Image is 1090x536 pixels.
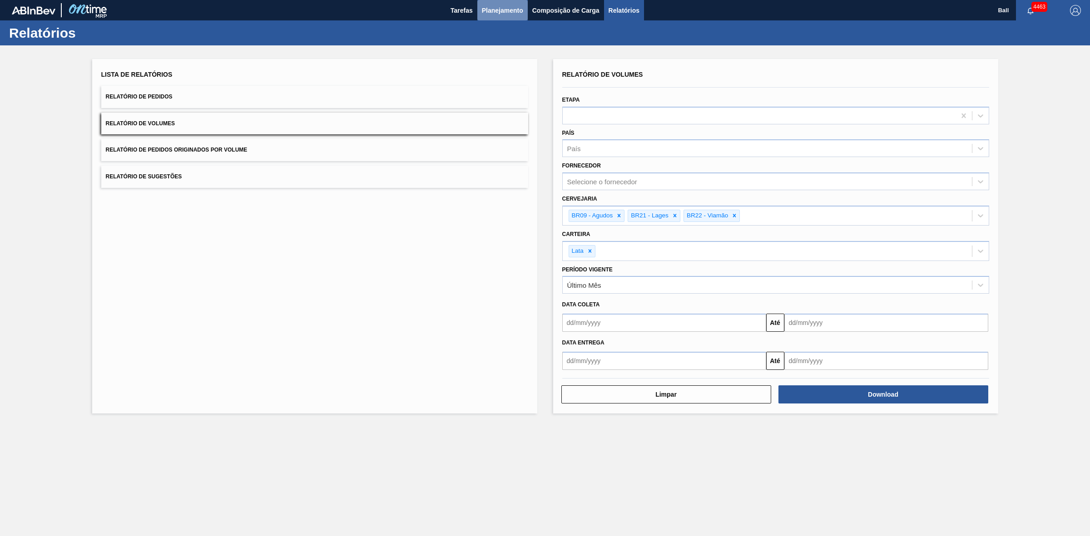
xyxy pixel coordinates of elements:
[609,5,639,16] span: Relatórios
[9,28,170,38] h1: Relatórios
[1016,4,1045,17] button: Notificações
[562,352,766,370] input: dd/mm/yyyy
[562,266,613,273] label: Período Vigente
[532,5,599,16] span: Composição de Carga
[101,166,528,188] button: Relatório de Sugestões
[562,339,604,346] span: Data entrega
[561,385,771,403] button: Limpar
[106,120,175,127] span: Relatório de Volumes
[1070,5,1081,16] img: Logout
[101,71,173,78] span: Lista de Relatórios
[562,71,643,78] span: Relatório de Volumes
[562,301,600,308] span: Data coleta
[101,139,528,161] button: Relatório de Pedidos Originados por Volume
[1031,2,1047,12] span: 4463
[778,385,988,403] button: Download
[766,352,784,370] button: Até
[628,210,670,221] div: BR21 - Lages
[784,352,988,370] input: dd/mm/yyyy
[567,281,601,289] div: Último Mês
[101,86,528,108] button: Relatório de Pedidos
[569,210,614,221] div: BR09 - Agudos
[562,314,766,332] input: dd/mm/yyyy
[562,196,597,202] label: Cervejaria
[562,130,575,136] label: País
[106,173,182,180] span: Relatório de Sugestões
[567,178,637,186] div: Selecione o fornecedor
[766,314,784,332] button: Até
[562,231,590,237] label: Carteira
[784,314,988,332] input: dd/mm/yyyy
[562,162,601,169] label: Fornecedor
[562,97,580,103] label: Etapa
[482,5,523,16] span: Planejamento
[451,5,473,16] span: Tarefas
[684,210,729,221] div: BR22 - Viamão
[106,147,248,153] span: Relatório de Pedidos Originados por Volume
[106,93,173,100] span: Relatório de Pedidos
[567,145,581,152] div: País
[569,246,585,257] div: Lata
[101,113,528,135] button: Relatório de Volumes
[12,6,55,15] img: TNhmsLtSVTkK8tSr43FrP2fwEKptu5GPRR3wAAAABJRU5ErkJggg==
